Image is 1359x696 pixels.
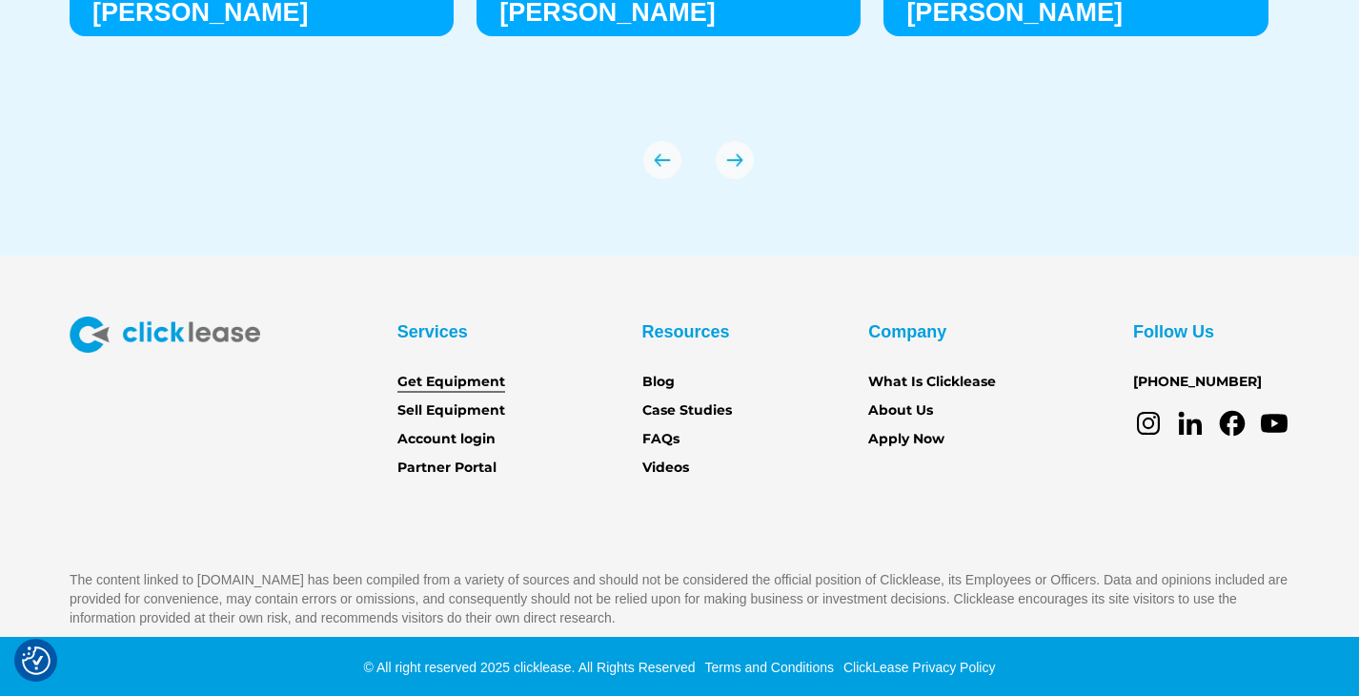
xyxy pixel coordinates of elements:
[642,458,689,479] a: Videos
[868,429,944,450] a: Apply Now
[643,141,681,179] img: arrow Icon
[364,658,696,677] div: © All right reserved 2025 clicklease. All Rights Reserved
[642,429,679,450] a: FAQs
[397,372,505,393] a: Get Equipment
[22,646,51,675] img: Revisit consent button
[700,660,834,675] a: Terms and Conditions
[868,317,946,347] div: Company
[868,400,933,421] a: About Us
[642,372,675,393] a: Blog
[642,317,730,347] div: Resources
[397,429,496,450] a: Account login
[642,400,732,421] a: Case Studies
[868,372,996,393] a: What Is Clicklease
[643,141,681,179] div: previous slide
[839,660,996,675] a: ClickLease Privacy Policy
[22,646,51,675] button: Consent Preferences
[716,141,754,179] img: arrow Icon
[716,141,754,179] div: next slide
[70,570,1289,627] p: The content linked to [DOMAIN_NAME] has been compiled from a variety of sources and should not be...
[1133,372,1262,393] a: [PHONE_NUMBER]
[397,400,505,421] a: Sell Equipment
[1133,317,1214,347] div: Follow Us
[70,317,260,353] img: Clicklease logo
[397,458,497,479] a: Partner Portal
[397,317,468,347] div: Services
